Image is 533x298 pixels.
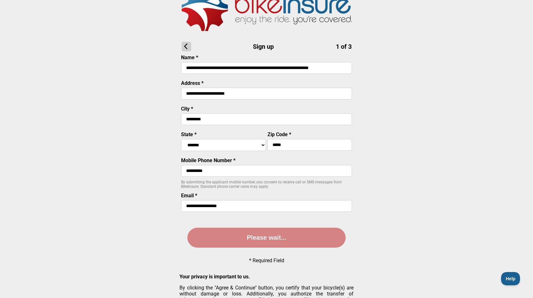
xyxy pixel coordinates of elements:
[501,272,520,285] iframe: Toggle Customer Support
[181,106,193,112] label: City *
[181,80,204,86] label: Address *
[267,131,291,137] label: Zip Code *
[181,193,197,199] label: Email *
[181,157,235,163] label: Mobile Phone Number *
[181,54,198,60] label: Name *
[182,42,352,51] h1: Sign up
[249,257,284,263] p: * Required Field
[179,274,250,280] strong: Your privacy is important to us.
[336,43,352,50] span: 1 of 3
[181,131,197,137] label: State *
[181,180,352,189] p: By submitting the applicant mobile number, you consent to receive call or SMS messages from BikeI...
